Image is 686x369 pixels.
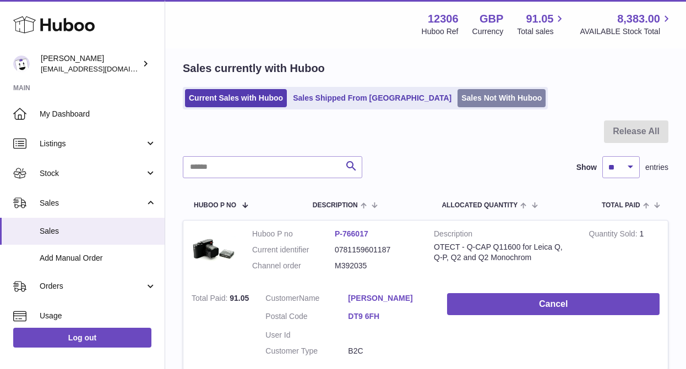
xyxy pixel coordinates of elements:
dt: Name [265,293,348,306]
img: $_57.JPG [192,229,236,273]
label: Show [576,162,597,173]
div: Currency [472,26,504,37]
a: 8,383.00 AVAILABLE Stock Total [580,12,673,37]
span: 91.05 [526,12,553,26]
h2: Sales currently with Huboo [183,61,325,76]
dd: B2C [348,346,431,356]
a: Log out [13,328,151,348]
img: hello@otect.co [13,56,30,72]
span: Total sales [517,26,566,37]
td: 1 [581,221,668,285]
span: Stock [40,168,145,179]
dt: User Id [265,330,348,340]
strong: Quantity Sold [589,229,640,241]
span: entries [645,162,668,173]
span: 8,383.00 [617,12,660,26]
dt: Channel order [252,261,335,271]
span: Sales [40,226,156,236]
span: AVAILABLE Stock Total [580,26,673,37]
span: Sales [40,198,145,208]
div: [PERSON_NAME] [41,53,140,74]
span: My Dashboard [40,109,156,119]
span: Huboo P no [194,202,236,209]
span: Listings [40,139,145,149]
span: Usage [40,311,156,321]
strong: 12306 [428,12,459,26]
a: Sales Shipped From [GEOGRAPHIC_DATA] [289,89,455,107]
strong: Description [434,229,573,242]
dt: Customer Type [265,346,348,356]
dd: 0781159601187 [335,245,417,255]
strong: GBP [480,12,503,26]
div: OTECT - Q-CAP Q11600 for Leica Q, Q-P, Q2 and Q2 Monochrom [434,242,573,263]
span: 91.05 [230,294,249,302]
a: P-766017 [335,229,368,238]
span: Description [313,202,358,209]
strong: Total Paid [192,294,230,305]
dt: Huboo P no [252,229,335,239]
span: [EMAIL_ADDRESS][DOMAIN_NAME] [41,64,162,73]
a: [PERSON_NAME] [348,293,431,304]
a: 91.05 Total sales [517,12,566,37]
span: Total paid [602,202,640,209]
dt: Current identifier [252,245,335,255]
dt: Postal Code [265,311,348,324]
span: ALLOCATED Quantity [442,202,518,209]
span: Add Manual Order [40,253,156,263]
button: Cancel [447,293,660,316]
dd: M392035 [335,261,417,271]
span: Orders [40,281,145,291]
a: Current Sales with Huboo [185,89,287,107]
a: Sales Not With Huboo [458,89,546,107]
span: Customer [265,294,299,302]
div: Huboo Ref [422,26,459,37]
a: DT9 6FH [348,311,431,322]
